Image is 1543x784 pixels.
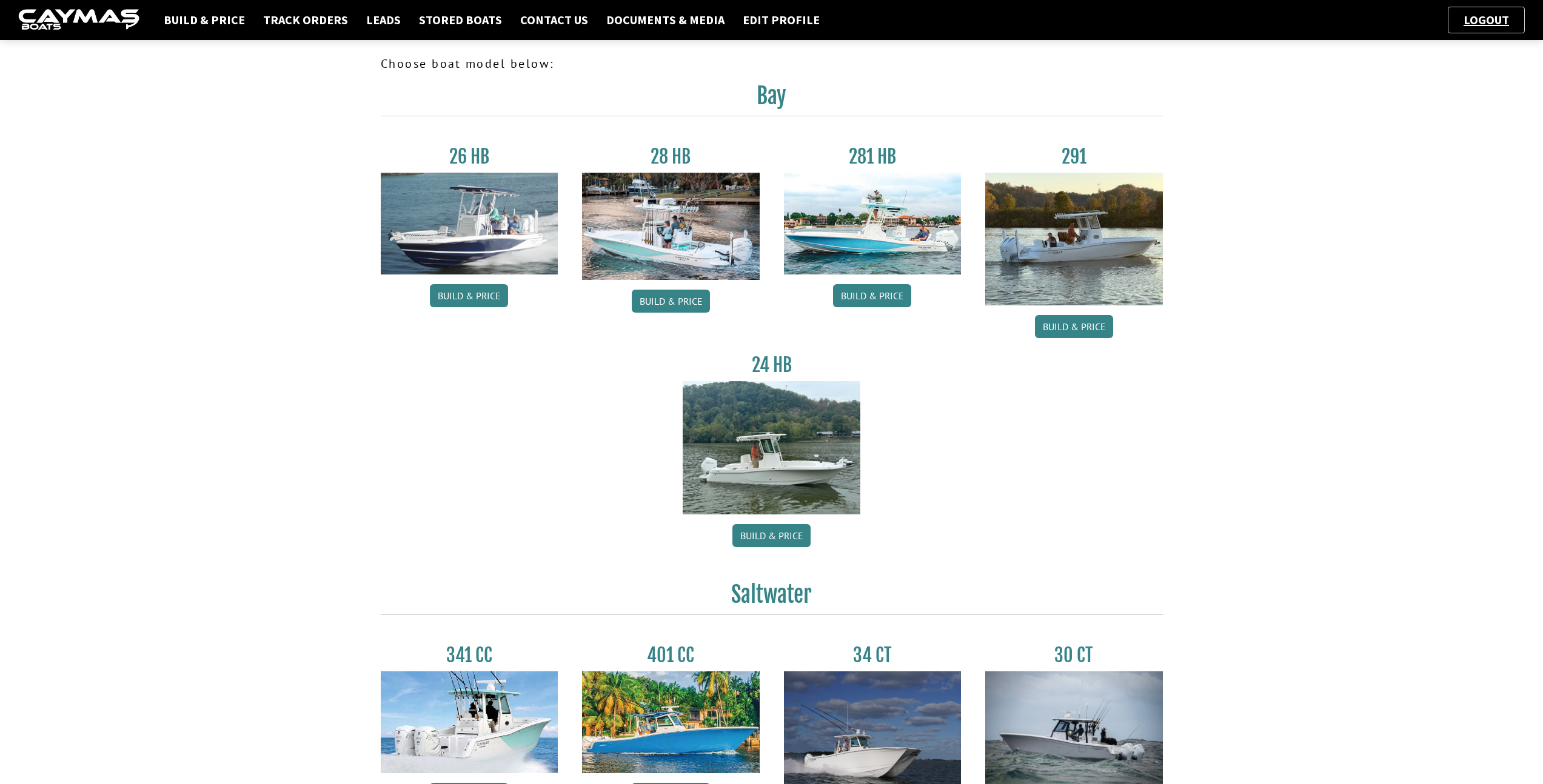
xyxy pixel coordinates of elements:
[582,671,760,773] img: 401CC_thumb.pg.jpg
[985,644,1163,666] h3: 30 CT
[430,284,508,307] a: Build & Price
[381,581,1163,615] h2: Saltwater
[158,12,251,28] a: Build & Price
[381,671,558,773] img: 341CC-thumbjpg.jpg
[985,145,1163,168] h3: 291
[833,284,911,307] a: Build & Price
[1035,315,1113,338] a: Build & Price
[632,290,710,313] a: Build & Price
[381,173,558,274] img: 26_new_photo_resized.jpg
[784,145,962,168] h3: 281 HB
[732,524,811,547] a: Build & Price
[1458,12,1515,27] a: Logout
[784,173,962,274] img: 28-hb-twin.jpg
[600,12,731,28] a: Documents & Media
[683,354,860,376] h3: 24 HB
[360,12,407,28] a: Leads
[985,173,1163,305] img: 291_Thumbnail.jpg
[737,12,826,28] a: Edit Profile
[683,381,860,514] img: 24_HB_thumbnail.jpg
[381,145,558,168] h3: 26 HB
[381,644,558,666] h3: 341 CC
[381,82,1163,116] h2: Bay
[582,644,760,666] h3: 401 CC
[413,12,508,28] a: Stored Boats
[257,12,354,28] a: Track Orders
[514,12,594,28] a: Contact Us
[582,145,760,168] h3: 28 HB
[18,9,139,32] img: caymas-dealer-connect-2ed40d3bc7270c1d8d7ffb4b79bf05adc795679939227970def78ec6f6c03838.gif
[381,55,1163,73] p: Choose boat model below:
[784,644,962,666] h3: 34 CT
[582,173,760,280] img: 28_hb_thumbnail_for_caymas_connect.jpg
